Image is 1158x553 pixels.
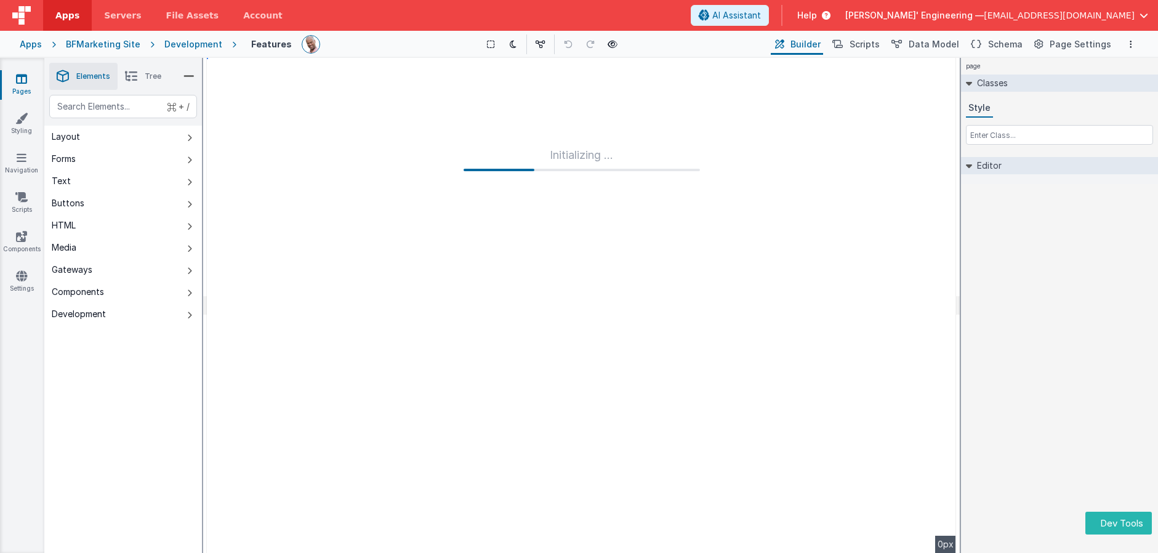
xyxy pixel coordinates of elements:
[52,308,106,320] div: Development
[712,9,761,22] span: AI Assistant
[55,9,79,22] span: Apps
[464,147,700,171] div: Initializing ...
[961,58,986,75] h4: page
[44,170,202,192] button: Text
[967,34,1025,55] button: Schema
[76,71,110,81] span: Elements
[845,9,984,22] span: [PERSON_NAME]' Engineering —
[984,9,1135,22] span: [EMAIL_ADDRESS][DOMAIN_NAME]
[164,38,222,50] div: Development
[44,148,202,170] button: Forms
[52,197,84,209] div: Buttons
[850,38,880,50] span: Scripts
[52,153,76,165] div: Forms
[887,34,962,55] button: Data Model
[1030,34,1114,55] button: Page Settings
[52,241,76,254] div: Media
[44,281,202,303] button: Components
[104,9,141,22] span: Servers
[167,95,190,118] span: + /
[966,125,1153,145] input: Enter Class...
[207,58,956,553] div: -->
[691,5,769,26] button: AI Assistant
[1124,37,1138,52] button: Options
[44,303,202,325] button: Development
[44,192,202,214] button: Buttons
[44,126,202,148] button: Layout
[771,34,823,55] button: Builder
[66,38,140,50] div: BFMarketing Site
[251,39,292,49] h4: Features
[1085,512,1152,535] button: Dev Tools
[52,175,71,187] div: Text
[52,131,80,143] div: Layout
[20,38,42,50] div: Apps
[966,99,993,118] button: Style
[845,9,1148,22] button: [PERSON_NAME]' Engineering — [EMAIL_ADDRESS][DOMAIN_NAME]
[935,536,956,553] div: 0px
[52,264,92,276] div: Gateways
[52,286,104,298] div: Components
[790,38,821,50] span: Builder
[1050,38,1111,50] span: Page Settings
[145,71,161,81] span: Tree
[49,95,197,118] input: Search Elements...
[909,38,959,50] span: Data Model
[44,236,202,259] button: Media
[166,9,219,22] span: File Assets
[44,214,202,236] button: HTML
[52,219,76,232] div: HTML
[972,75,1008,92] h2: Classes
[797,9,817,22] span: Help
[988,38,1023,50] span: Schema
[302,36,320,53] img: 11ac31fe5dc3d0eff3fbbbf7b26fa6e1
[828,34,882,55] button: Scripts
[972,157,1002,174] h2: Editor
[44,259,202,281] button: Gateways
